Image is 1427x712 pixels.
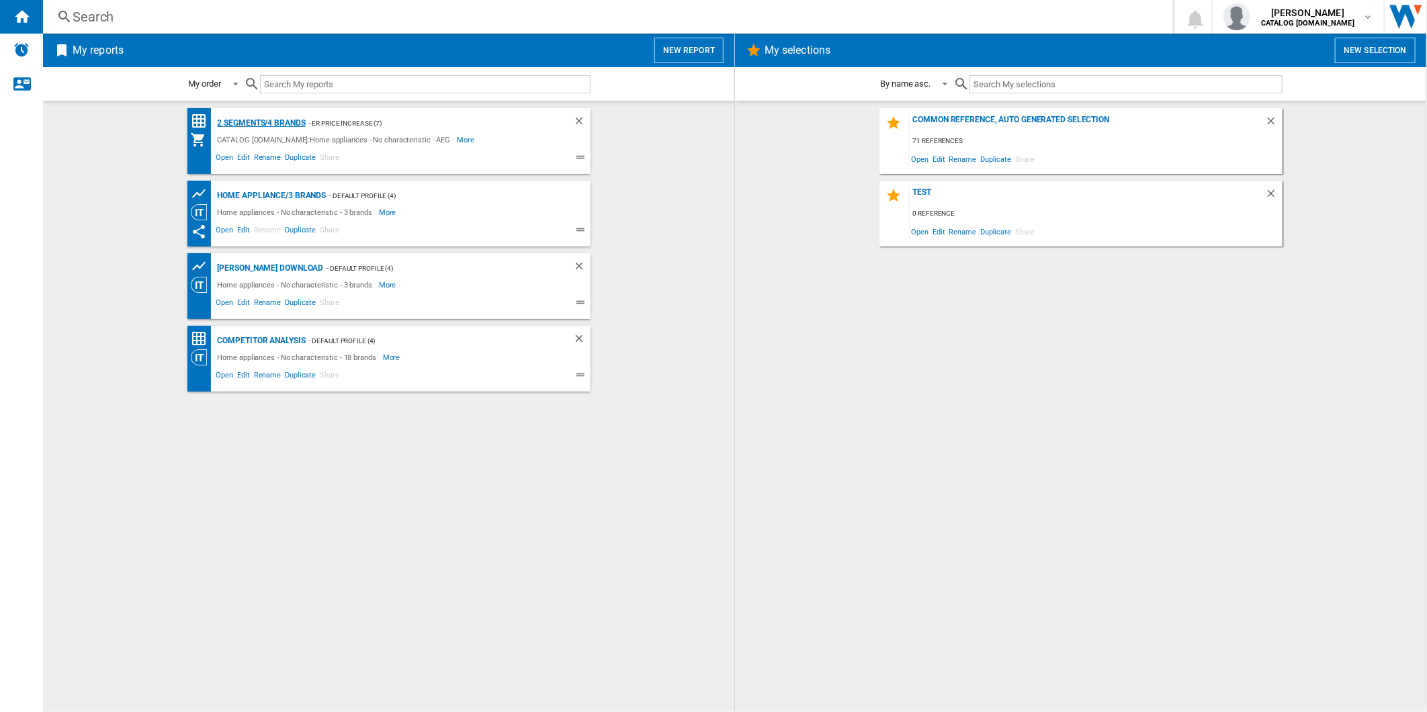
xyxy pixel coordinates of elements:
[762,38,833,63] h2: My selections
[214,332,306,349] div: Competitor Analysis
[283,369,318,385] span: Duplicate
[214,349,383,365] div: Home appliances - No characteristic - 18 brands
[283,151,318,167] span: Duplicate
[318,369,341,385] span: Share
[383,349,402,365] span: More
[910,150,931,168] span: Open
[318,224,341,240] span: Share
[191,224,207,240] ng-md-icon: This report has been shared with you
[318,296,341,312] span: Share
[573,115,591,132] div: Delete
[654,38,724,63] button: New report
[931,222,947,240] span: Edit
[214,277,379,293] div: Home appliances - No characteristic - 3 brands
[189,79,221,89] div: My order
[947,222,978,240] span: Rename
[252,224,283,240] span: Rename
[13,42,30,58] img: alerts-logo.svg
[931,150,947,168] span: Edit
[1013,150,1037,168] span: Share
[1261,19,1354,28] b: CATALOG [DOMAIN_NAME]
[978,150,1013,168] span: Duplicate
[214,115,306,132] div: 2 segments/4 brands
[235,369,252,385] span: Edit
[910,133,1283,150] div: 71 references
[910,222,931,240] span: Open
[191,204,214,220] div: Category View
[457,132,476,148] span: More
[1223,3,1250,30] img: profile.jpg
[1261,6,1354,19] span: [PERSON_NAME]
[1265,115,1283,133] div: Delete
[214,132,458,148] div: CATALOG [DOMAIN_NAME]:Home appliances - No characteristic - AEG
[214,369,236,385] span: Open
[947,150,978,168] span: Rename
[252,296,283,312] span: Rename
[318,151,341,167] span: Share
[379,277,398,293] span: More
[881,79,931,89] div: By name asc.
[191,277,214,293] div: Category View
[283,296,318,312] span: Duplicate
[1265,187,1283,206] div: Delete
[191,113,214,130] div: Price Matrix
[214,204,379,220] div: Home appliances - No characteristic - 3 brands
[323,260,546,277] div: - Default profile (4)
[573,332,591,349] div: Delete
[214,296,236,312] span: Open
[252,369,283,385] span: Rename
[191,258,214,275] div: Product prices grid
[910,187,1265,206] div: test
[235,224,252,240] span: Edit
[214,224,236,240] span: Open
[214,151,236,167] span: Open
[1335,38,1416,63] button: New selection
[1013,222,1037,240] span: Share
[214,187,327,204] div: Home appliance/3 brands
[260,75,591,93] input: Search My reports
[969,75,1282,93] input: Search My selections
[573,260,591,277] div: Delete
[191,349,214,365] div: Category View
[306,332,546,349] div: - Default profile (4)
[73,7,1138,26] div: Search
[910,206,1283,222] div: 0 reference
[191,330,214,347] div: Price Matrix
[214,260,324,277] div: [PERSON_NAME] Download
[306,115,546,132] div: - ER Price Increase (7)
[978,222,1013,240] span: Duplicate
[910,115,1265,133] div: Common reference, auto generated selection
[379,204,398,220] span: More
[235,296,252,312] span: Edit
[326,187,563,204] div: - Default profile (4)
[191,132,214,148] div: My Assortment
[70,38,126,63] h2: My reports
[252,151,283,167] span: Rename
[235,151,252,167] span: Edit
[191,185,214,202] div: Product prices grid
[283,224,318,240] span: Duplicate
